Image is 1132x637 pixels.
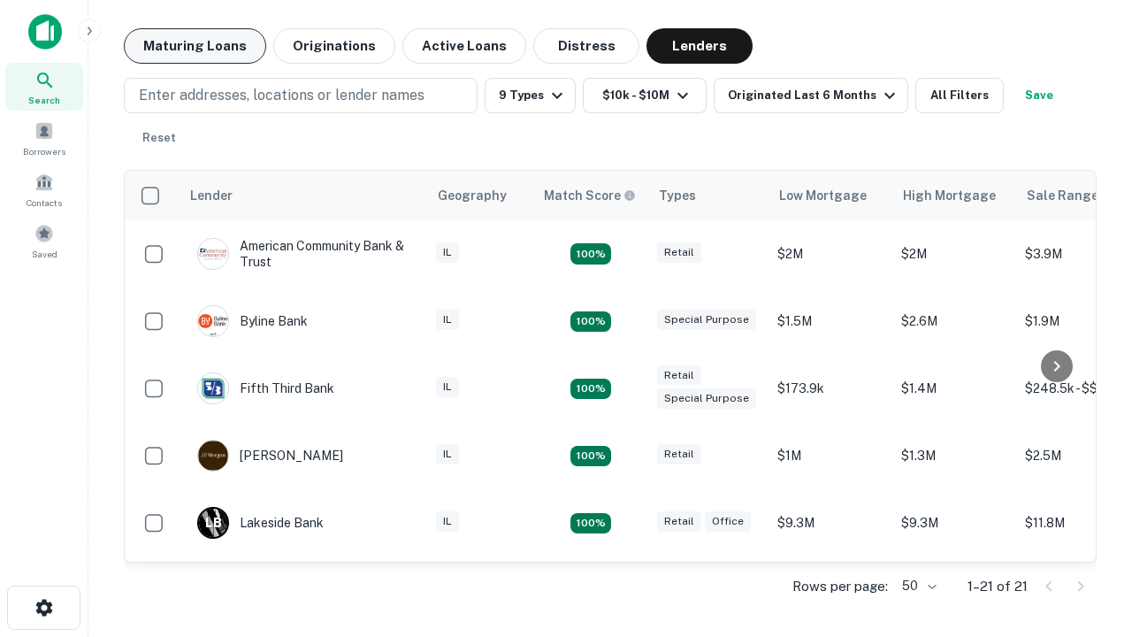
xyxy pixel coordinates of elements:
img: picture [198,441,228,471]
div: Lakeside Bank [197,507,324,539]
th: Capitalize uses an advanced AI algorithm to match your search with the best lender. The match sco... [533,171,648,220]
td: $1M [769,422,892,489]
div: Low Mortgage [779,185,867,206]
img: picture [198,373,228,403]
td: $9.3M [892,489,1016,556]
div: Fifth Third Bank [197,372,334,404]
button: Save your search to get updates of matches that match your search criteria. [1011,78,1067,113]
div: High Mortgage [903,185,996,206]
div: Capitalize uses an advanced AI algorithm to match your search with the best lender. The match sco... [544,186,636,205]
div: IL [436,242,459,263]
a: Search [5,63,83,111]
img: picture [198,239,228,269]
div: Matching Properties: 2, hasApolloMatch: undefined [570,446,611,467]
div: Retail [657,365,701,386]
button: Enter addresses, locations or lender names [124,78,478,113]
div: IL [436,444,459,464]
button: 9 Types [485,78,576,113]
button: $10k - $10M [583,78,707,113]
div: Special Purpose [657,310,756,330]
img: picture [198,306,228,336]
h6: Match Score [544,186,632,205]
span: Contacts [27,196,62,210]
div: Retail [657,242,701,263]
a: Borrowers [5,114,83,162]
div: Office [705,511,751,532]
th: Lender [180,171,427,220]
div: Geography [438,185,507,206]
div: Matching Properties: 3, hasApolloMatch: undefined [570,513,611,534]
th: Low Mortgage [769,171,892,220]
div: Lender [190,185,233,206]
div: Matching Properties: 2, hasApolloMatch: undefined [570,243,611,265]
button: All Filters [915,78,1004,113]
button: Active Loans [402,28,526,64]
a: Saved [5,217,83,265]
td: $1.5M [769,288,892,355]
button: Lenders [646,28,753,64]
p: Enter addresses, locations or lender names [139,85,424,106]
div: Matching Properties: 2, hasApolloMatch: undefined [570,379,611,400]
div: Retail [657,444,701,464]
td: $9.3M [769,489,892,556]
button: Originated Last 6 Months [714,78,908,113]
td: $2M [769,220,892,288]
div: IL [436,310,459,330]
td: $2.6M [892,288,1016,355]
div: [PERSON_NAME] [197,440,343,472]
img: capitalize-icon.png [28,14,62,50]
div: Retail [657,511,701,532]
td: $1.4M [892,355,1016,422]
td: $5.4M [892,556,1016,624]
div: Sale Range [1027,185,1098,206]
div: IL [436,511,459,532]
td: $173.9k [769,355,892,422]
th: High Mortgage [892,171,1016,220]
span: Saved [32,247,57,261]
div: Special Purpose [657,388,756,409]
td: $1.3M [892,422,1016,489]
div: American Community Bank & Trust [197,238,409,270]
p: L B [205,514,221,533]
div: 50 [895,573,939,599]
p: 1–21 of 21 [968,576,1028,597]
button: Maturing Loans [124,28,266,64]
button: Reset [131,120,187,156]
div: Matching Properties: 3, hasApolloMatch: undefined [570,311,611,333]
td: $2M [892,220,1016,288]
button: Originations [273,28,395,64]
span: Search [28,93,60,107]
div: Byline Bank [197,305,308,337]
td: $1.5M [769,556,892,624]
div: Originated Last 6 Months [728,85,900,106]
p: Rows per page: [792,576,888,597]
th: Types [648,171,769,220]
iframe: Chat Widget [1044,439,1132,524]
a: Contacts [5,165,83,213]
div: IL [436,377,459,397]
span: Borrowers [23,144,65,158]
button: Distress [533,28,639,64]
div: Types [659,185,696,206]
th: Geography [427,171,533,220]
